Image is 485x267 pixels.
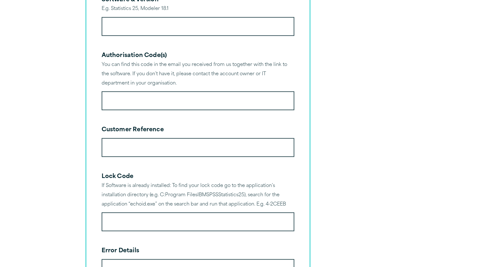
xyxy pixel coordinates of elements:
[102,127,164,133] label: Customer Reference
[102,248,139,254] label: Error Details
[102,182,294,209] div: If Software is already installed: To find your lock code go to the application’s installation dir...
[102,53,167,59] label: Authorisation Code(s)
[102,61,294,88] div: You can find this code in the email you received from us together with the link to the software. ...
[102,174,134,180] label: Lock Code
[102,4,294,14] div: E.g. Statistics 25, Modeler 18.1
